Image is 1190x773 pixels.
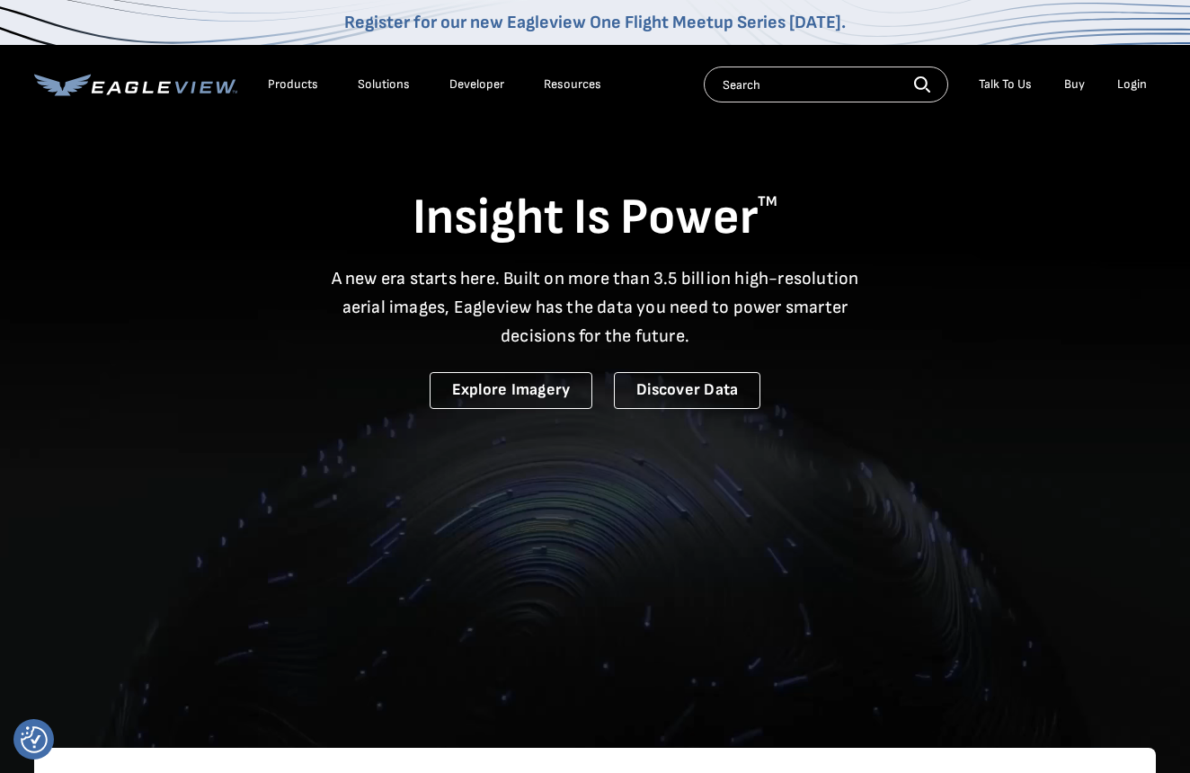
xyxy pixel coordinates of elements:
img: Revisit consent button [21,726,48,753]
input: Search [704,67,948,102]
div: Products [268,76,318,93]
p: A new era starts here. Built on more than 3.5 billion high-resolution aerial images, Eagleview ha... [320,264,870,351]
button: Consent Preferences [21,726,48,753]
a: Buy [1064,76,1085,93]
h1: Insight Is Power [34,187,1156,250]
a: Explore Imagery [430,372,593,409]
div: Resources [544,76,601,93]
a: Developer [449,76,504,93]
a: Discover Data [614,372,760,409]
sup: TM [758,193,777,210]
div: Solutions [358,76,410,93]
div: Login [1117,76,1147,93]
div: Talk To Us [979,76,1032,93]
a: Register for our new Eagleview One Flight Meetup Series [DATE]. [344,12,846,33]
